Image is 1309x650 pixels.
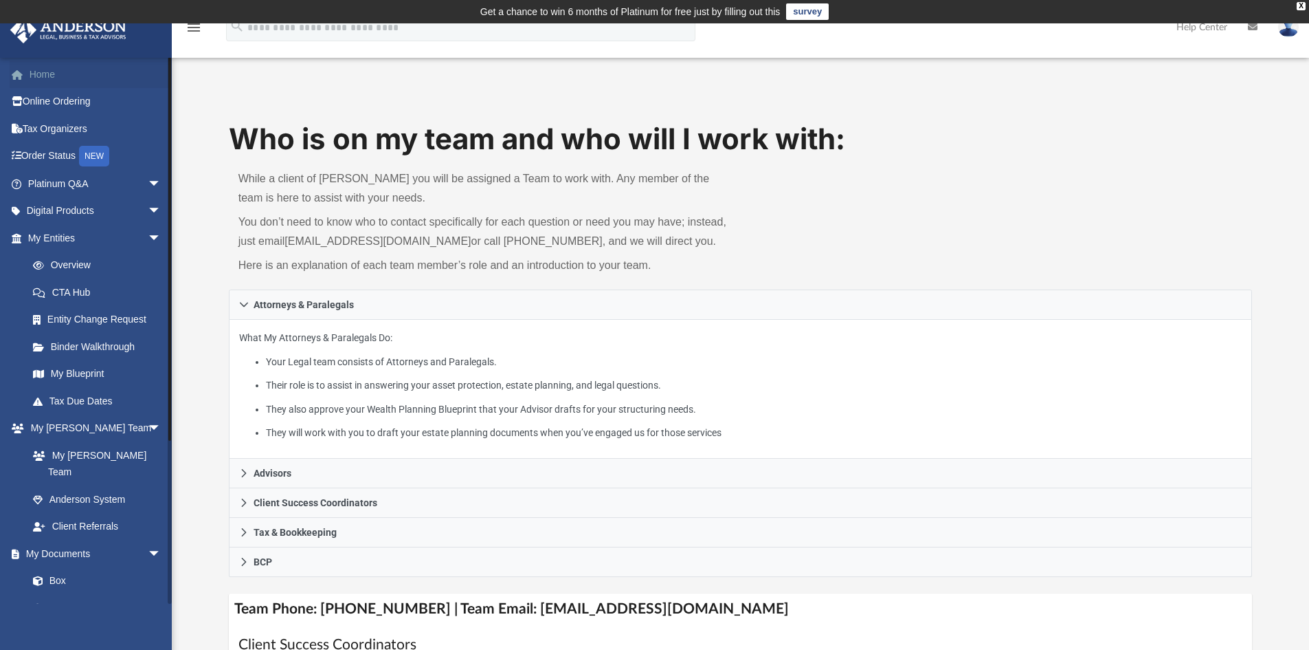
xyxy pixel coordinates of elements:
li: They will work with you to draft your estate planning documents when you’ve engaged us for those ... [266,424,1242,442]
a: Online Ordering [10,88,182,116]
a: Client Success Coordinators [229,488,1253,518]
a: Binder Walkthrough [19,333,182,360]
span: arrow_drop_down [148,415,175,443]
p: What My Attorneys & Paralegals Do: [239,329,1242,442]
img: User Pic [1278,17,1299,37]
div: Attorneys & Paralegals [229,320,1253,459]
div: Get a chance to win 6 months of Platinum for free just by filling out this [480,3,781,20]
a: [EMAIL_ADDRESS][DOMAIN_NAME] [284,235,471,247]
p: You don’t need to know who to contact specifically for each question or need you may have; instea... [238,213,731,251]
a: Meeting Minutes [19,594,175,622]
a: Advisors [229,459,1253,488]
a: Entity Change Request [19,306,182,334]
a: Home [10,61,182,88]
li: Their role is to assist in answering your asset protection, estate planning, and legal questions. [266,377,1242,394]
i: menu [186,19,202,36]
span: Tax & Bookkeeping [254,528,337,537]
a: Tax & Bookkeeping [229,518,1253,548]
span: arrow_drop_down [148,540,175,568]
span: arrow_drop_down [148,170,175,198]
a: My [PERSON_NAME] Team [19,442,168,486]
a: Anderson System [19,486,175,513]
a: menu [186,26,202,36]
a: Order StatusNEW [10,142,182,171]
img: Anderson Advisors Platinum Portal [6,17,131,43]
a: CTA Hub [19,279,182,306]
a: Platinum Q&Aarrow_drop_down [10,170,182,197]
a: My [PERSON_NAME] Teamarrow_drop_down [10,415,175,442]
p: While a client of [PERSON_NAME] you will be assigned a Team to work with. Any member of the team ... [238,169,731,208]
a: survey [786,3,829,20]
i: search [230,19,245,34]
span: arrow_drop_down [148,224,175,252]
h1: Who is on my team and who will I work with: [229,119,1253,160]
a: My Documentsarrow_drop_down [10,540,175,567]
a: Digital Productsarrow_drop_down [10,197,182,225]
a: Tax Organizers [10,115,182,142]
a: My Blueprint [19,360,175,388]
li: Your Legal team consists of Attorneys and Paralegals. [266,354,1242,371]
h4: Team Phone: [PHONE_NUMBER] | Team Email: [EMAIL_ADDRESS][DOMAIN_NAME] [229,594,1253,625]
a: Attorneys & Paralegals [229,290,1253,320]
span: Advisors [254,468,291,478]
div: close [1297,2,1306,10]
a: BCP [229,548,1253,577]
span: arrow_drop_down [148,197,175,226]
a: My Entitiesarrow_drop_down [10,224,182,252]
a: Client Referrals [19,513,175,541]
li: They also approve your Wealth Planning Blueprint that your Advisor drafts for your structuring ne... [266,401,1242,418]
p: Here is an explanation of each team member’s role and an introduction to your team. [238,256,731,275]
span: Client Success Coordinators [254,498,377,508]
div: NEW [79,146,109,166]
span: BCP [254,557,272,567]
a: Tax Due Dates [19,387,182,415]
a: Box [19,567,168,595]
a: Overview [19,252,182,279]
span: Attorneys & Paralegals [254,300,354,310]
